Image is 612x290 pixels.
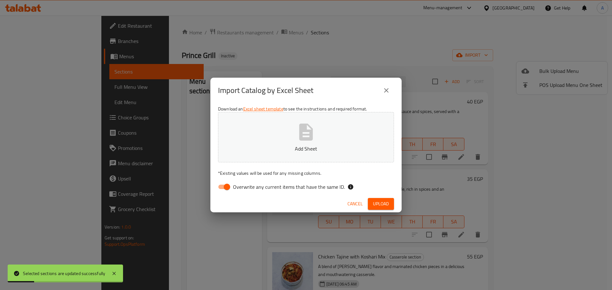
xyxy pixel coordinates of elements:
div: Selected sections are updated successfully [23,270,105,277]
svg: If the overwrite option isn't selected, then the items that match an existing ID will be ignored ... [347,184,354,190]
button: close [379,83,394,98]
p: Add Sheet [228,145,384,152]
span: Overwrite any current items that have the same ID. [233,183,345,191]
span: Cancel [347,200,363,208]
p: Existing values will be used for any missing columns. [218,170,394,176]
button: Upload [368,198,394,210]
h2: Import Catalog by Excel Sheet [218,85,313,95]
span: Upload [373,200,389,208]
button: Add Sheet [218,112,394,162]
button: Cancel [345,198,365,210]
div: Download an to see the instructions and required format. [210,103,402,195]
a: Excel sheet template [243,105,283,113]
